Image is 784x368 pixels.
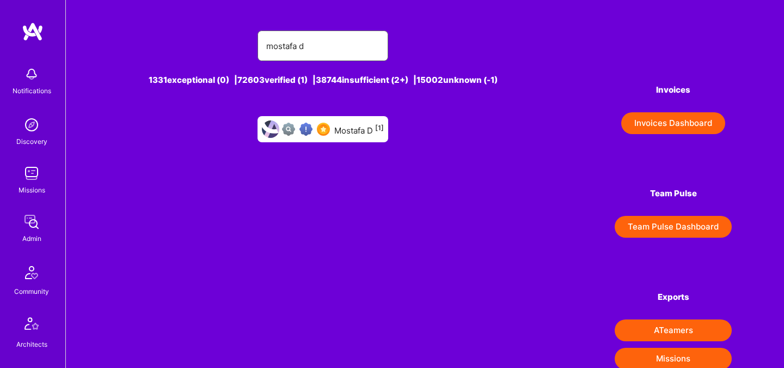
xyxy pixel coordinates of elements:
img: Not fully vetted [282,123,295,136]
button: Invoices Dashboard [621,112,725,134]
a: User AvatarNot fully vettedHigh Potential UserSelectionTeamMostafa D[1] [253,112,393,147]
button: ATeamers [615,319,732,341]
img: teamwork [21,162,42,184]
button: Team Pulse Dashboard [615,216,732,238]
div: Mostafa D [334,122,384,136]
img: discovery [21,114,42,136]
input: Search for an A-Teamer [266,32,379,60]
img: Community [19,260,45,286]
h4: Invoices [615,85,732,95]
sup: [1] [375,124,384,132]
div: 1331 exceptional (0) | 72603 verified (1) | 38744 insufficient (2+) | 15002 unknown (-1) [118,74,528,86]
img: Architects [19,312,45,339]
div: Architects [16,339,47,350]
div: Admin [22,233,41,244]
img: User Avatar [262,120,279,138]
img: admin teamwork [21,211,42,233]
img: SelectionTeam [317,123,330,136]
div: Discovery [16,136,47,147]
img: logo [22,22,44,41]
div: Missions [19,184,45,196]
img: High Potential User [299,123,313,136]
div: Notifications [13,85,51,96]
img: bell [21,63,42,85]
h4: Team Pulse [615,189,732,198]
a: Invoices Dashboard [615,112,732,134]
h4: Exports [615,292,732,302]
div: Community [14,286,49,297]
